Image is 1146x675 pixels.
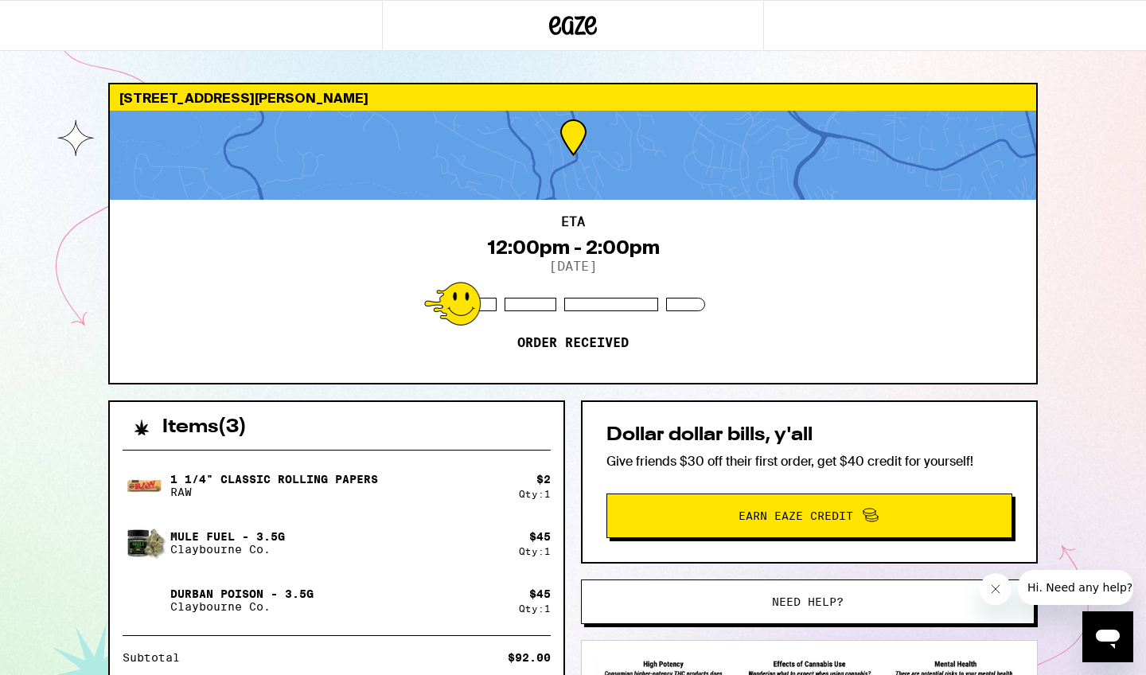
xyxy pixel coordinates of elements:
[581,579,1035,624] button: Need help?
[162,418,247,437] h2: Items ( 3 )
[123,652,191,663] div: Subtotal
[529,587,551,600] div: $ 45
[519,546,551,556] div: Qty: 1
[606,494,1012,538] button: Earn Eaze Credit
[1082,611,1133,662] iframe: Button to launch messaging window
[536,473,551,486] div: $ 2
[519,603,551,614] div: Qty: 1
[123,463,167,508] img: 1 1/4" Classic Rolling Papers
[519,489,551,499] div: Qty: 1
[508,652,551,663] div: $92.00
[980,573,1012,605] iframe: Close message
[170,587,314,600] p: Durban Poison - 3.5g
[772,596,844,607] span: Need help?
[561,216,585,228] h2: ETA
[123,521,167,565] img: Mule Fuel - 3.5g
[1018,570,1133,605] iframe: Message from company
[606,426,1012,445] h2: Dollar dollar bills, y'all
[170,473,378,486] p: 1 1/4" Classic Rolling Papers
[170,530,285,543] p: Mule Fuel - 3.5g
[606,453,1012,470] p: Give friends $30 off their first order, get $40 credit for yourself!
[739,510,853,521] span: Earn Eaze Credit
[170,600,314,613] p: Claybourne Co.
[170,543,285,556] p: Claybourne Co.
[529,530,551,543] div: $ 45
[170,486,378,498] p: RAW
[517,335,629,351] p: Order received
[487,236,660,259] div: 12:00pm - 2:00pm
[549,259,597,274] p: [DATE]
[123,578,167,622] img: Durban Poison - 3.5g
[110,84,1036,111] div: [STREET_ADDRESS][PERSON_NAME]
